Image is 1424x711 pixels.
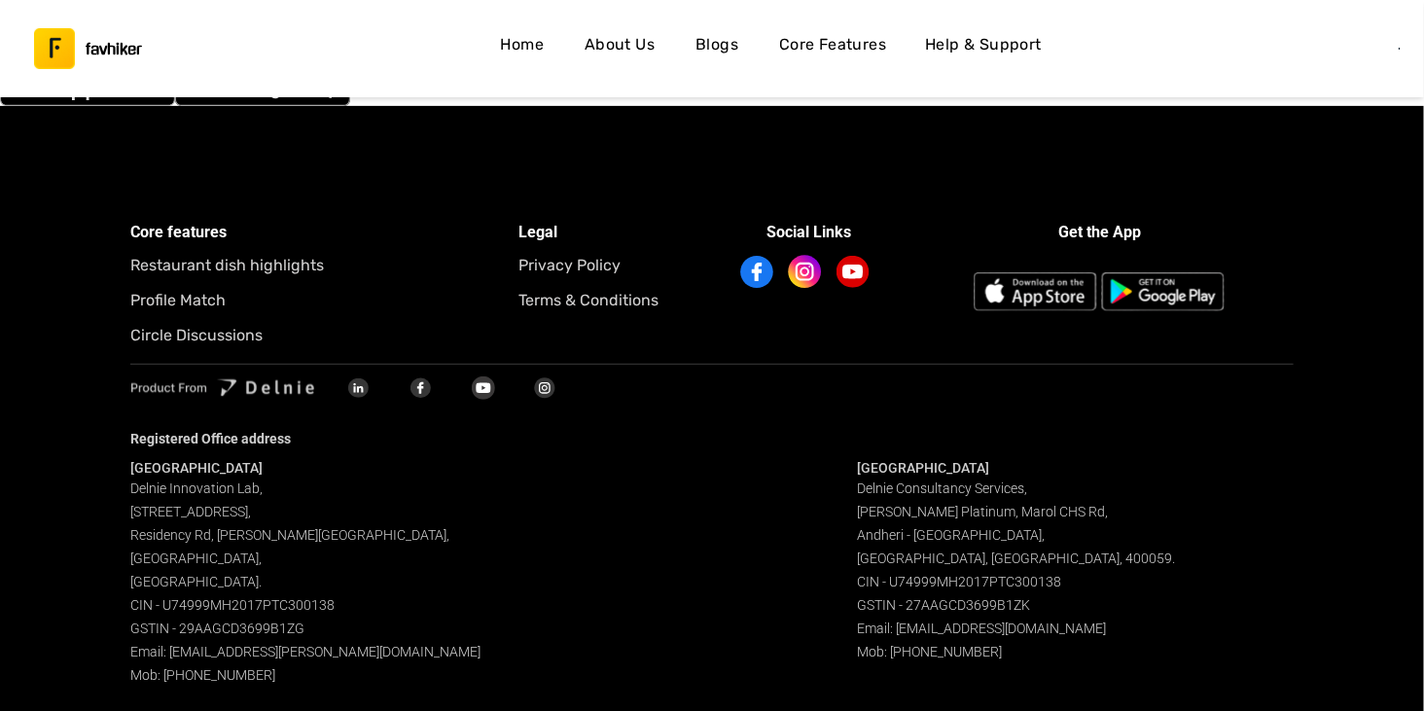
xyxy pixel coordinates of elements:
h4: [GEOGRAPHIC_DATA] [857,459,1293,477]
a: About Us [577,26,662,71]
a: Blogs [686,26,748,71]
img: YouTube [837,256,870,288]
img: LinkedIn [348,378,369,398]
a: Facebook [742,253,780,291]
a: YouTube [452,377,515,396]
h5: Circle Discussions [130,323,517,348]
a: YouTube [837,253,875,291]
h4: Core features [130,220,517,245]
a: Privacy Policy [518,253,712,278]
span: Delnie Innovation Lab, [STREET_ADDRESS], Residency Rd, [PERSON_NAME][GEOGRAPHIC_DATA], [GEOGRAPHI... [130,480,481,683]
h5: Terms & Conditions [518,288,712,313]
h4: Legal [518,220,712,245]
h3: favhiker [86,42,142,56]
h4: Social Links [712,220,906,245]
a: LinkedIn [328,377,390,396]
h4: Core Features [779,32,886,57]
h5: Registered Office address [130,426,1293,451]
img: Google Play [1101,272,1225,311]
h4: Home [501,32,545,57]
img: YouTube [472,376,495,400]
h3: Get the App [894,220,1304,245]
img: Facebook [740,256,774,289]
h4: [GEOGRAPHIC_DATA] [130,459,566,477]
a: Instagram [515,377,577,396]
button: Help & Support [917,26,1050,71]
h4: Help & Support [925,32,1042,57]
span: Delnie Consultancy Services, [PERSON_NAME] Platinum, Marol CHS Rd, Andheri - [GEOGRAPHIC_DATA], [... [857,480,1175,659]
img: Facebook [410,377,432,399]
img: Instagram [786,253,824,291]
h5: Restaurant dish highlights [130,253,517,278]
a: Core Features [771,26,894,71]
a: Instagram [790,253,828,291]
h5: Profile Match [130,288,517,313]
a: Home [491,26,553,71]
img: Delnie [130,377,328,399]
img: App Store [974,253,1097,331]
h4: About Us [585,32,655,57]
img: Instagram [533,376,557,400]
a: Facebook [390,377,452,396]
h4: Blogs [695,32,738,57]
